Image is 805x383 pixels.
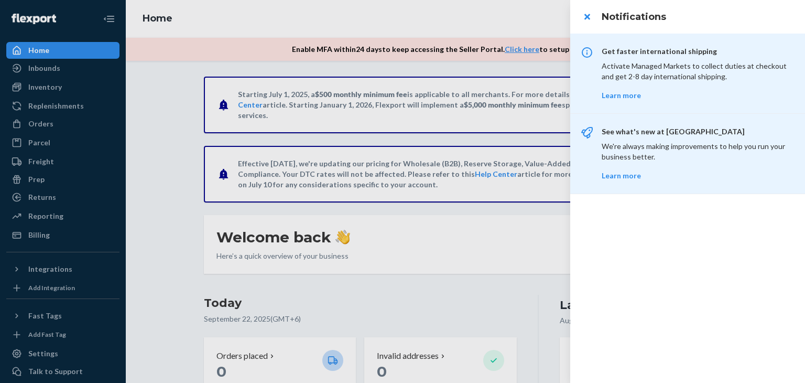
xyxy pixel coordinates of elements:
a: Learn more [602,91,641,100]
h3: Notifications [602,10,792,24]
p: We're always making improvements to help you run your business better. [602,141,792,162]
p: See what's new at [GEOGRAPHIC_DATA] [602,126,792,137]
button: close [576,6,597,27]
p: Activate Managed Markets to collect duties at checkout and get 2-8 day international shipping. [602,61,792,82]
p: Get faster international shipping [602,46,792,57]
a: Learn more [602,171,641,180]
